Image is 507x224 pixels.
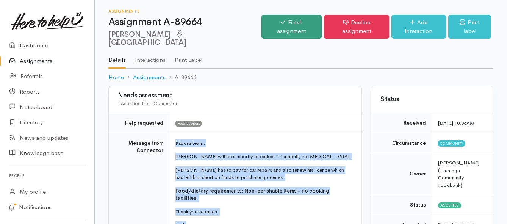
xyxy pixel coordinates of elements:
[133,73,166,82] a: Assignments
[438,140,465,146] span: Community
[371,195,432,215] td: Status
[135,47,166,68] a: Interactions
[108,29,186,47] span: [GEOGRAPHIC_DATA]
[175,188,329,202] span: Food/dietary requirements: Non-perishable items - no cooking facilities.
[175,47,202,68] a: Print Label
[371,153,432,195] td: Owner
[175,121,202,127] span: Food support
[118,100,177,107] span: Evaluation from Connector
[108,69,493,86] nav: breadcrumb
[166,73,196,82] li: A-89664
[438,202,461,208] span: Accepted
[108,47,126,69] a: Details
[448,15,491,39] a: Print label
[391,15,446,39] a: Add interaction
[108,73,124,82] a: Home
[371,113,432,133] td: Received
[109,113,169,133] td: Help requested
[380,96,484,103] h3: Status
[175,139,352,147] p: Kia ora team,
[175,166,352,181] p: [PERSON_NAME] has to pay for car repairs and also renew his licence which has left him short on f...
[324,15,389,39] a: Decline assignment
[108,9,261,13] h6: Assignments
[261,15,322,39] a: Finish assignment
[438,160,479,188] span: [PERSON_NAME] (Tauranga Community Foodbank)
[9,171,85,181] h6: Profile
[108,17,261,28] h1: Assignment A-89664
[175,153,352,160] p: [PERSON_NAME] will be in shortly to collect - 1 x adult, no [MEDICAL_DATA].
[438,120,474,126] time: [DATE] 10:06AM
[175,208,352,216] p: Thank you so much,
[118,92,352,99] h3: Needs assessment
[108,30,261,47] h2: [PERSON_NAME]
[371,133,432,153] td: Circumstance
